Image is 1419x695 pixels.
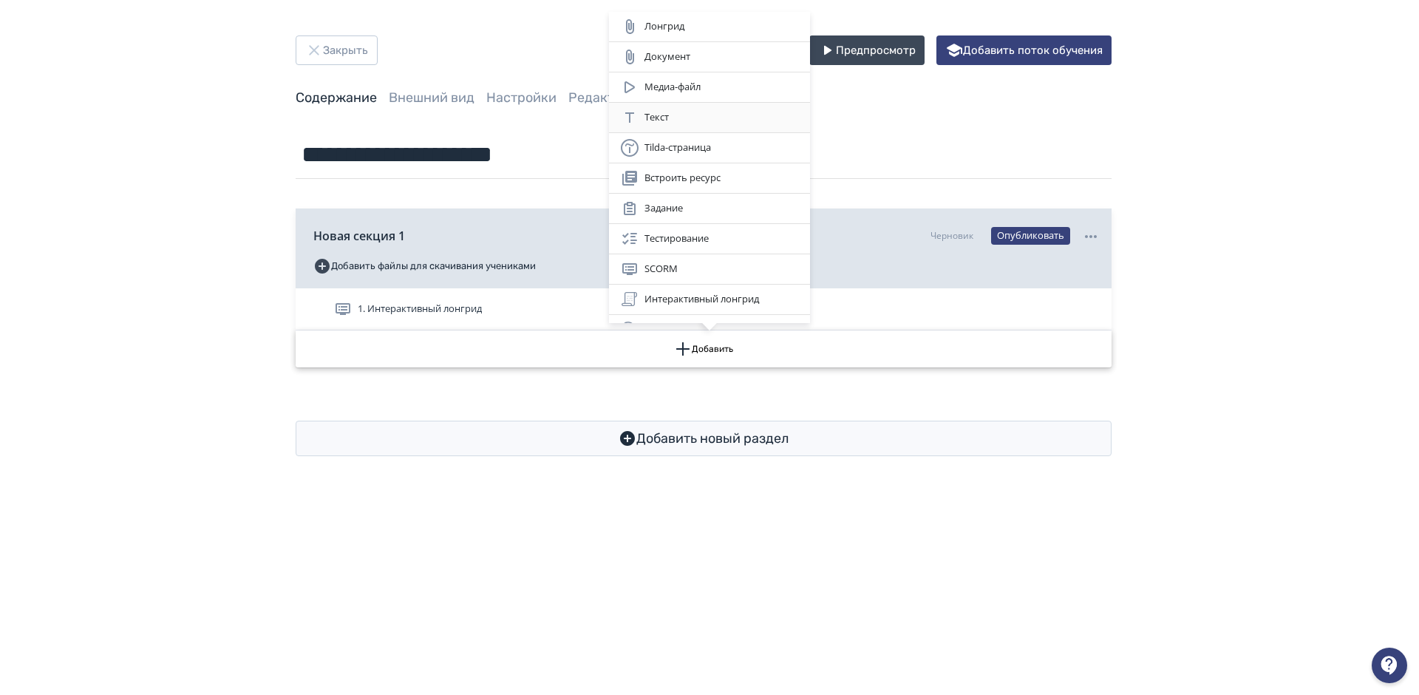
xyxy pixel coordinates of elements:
[621,48,798,66] div: Документ
[621,291,798,308] div: Интерактивный лонгрид
[621,109,798,126] div: Текст
[621,169,798,187] div: Встроить ресурс
[621,230,798,248] div: Тестирование
[621,321,798,339] div: Диалоговый тренажер
[621,78,798,96] div: Медиа-файл
[621,260,798,278] div: SCORM
[621,200,798,217] div: Задание
[621,139,798,157] div: Tilda-страница
[621,18,798,35] div: Лонгрид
